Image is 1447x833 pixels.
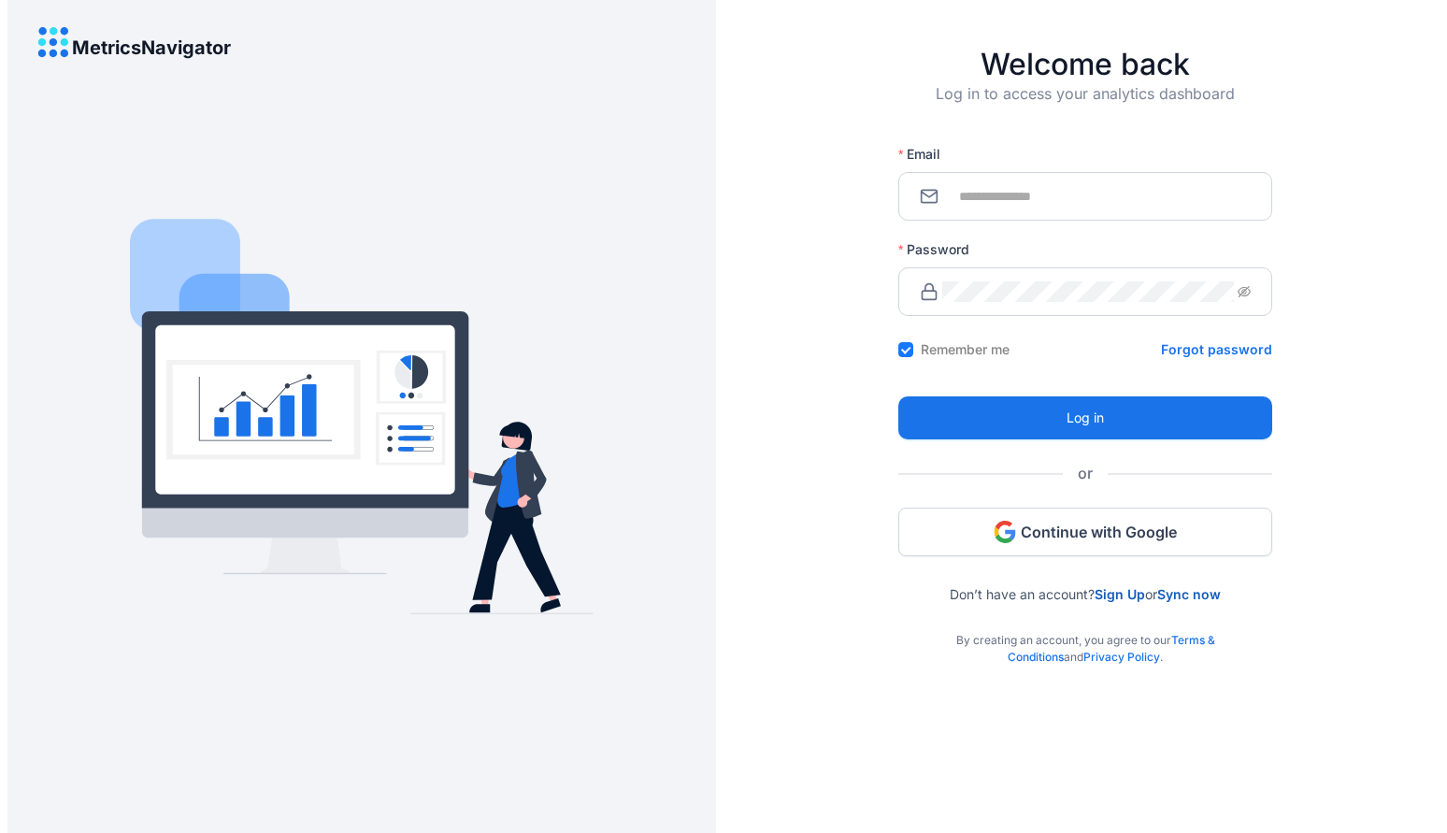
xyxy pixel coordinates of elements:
[1157,586,1221,602] a: Sync now
[913,340,1017,359] span: Remember me
[942,186,1251,207] input: Email
[942,281,1234,302] input: Password
[1063,462,1108,485] span: or
[1067,408,1104,428] span: Log in
[898,82,1272,135] div: Log in to access your analytics dashboard
[1238,285,1251,298] span: eye-invisible
[898,396,1272,439] button: Log in
[898,556,1272,602] div: Don’t have an account? or
[1083,650,1160,664] a: Privacy Policy
[1021,522,1177,542] span: Continue with Google
[1095,586,1145,602] a: Sign Up
[898,602,1272,666] div: By creating an account, you agree to our and .
[1161,340,1272,359] a: Forgot password
[72,37,231,58] h4: MetricsNavigator
[898,145,953,164] label: Email
[898,47,1272,82] h4: Welcome back
[898,240,982,259] label: Password
[898,508,1272,556] button: Continue with Google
